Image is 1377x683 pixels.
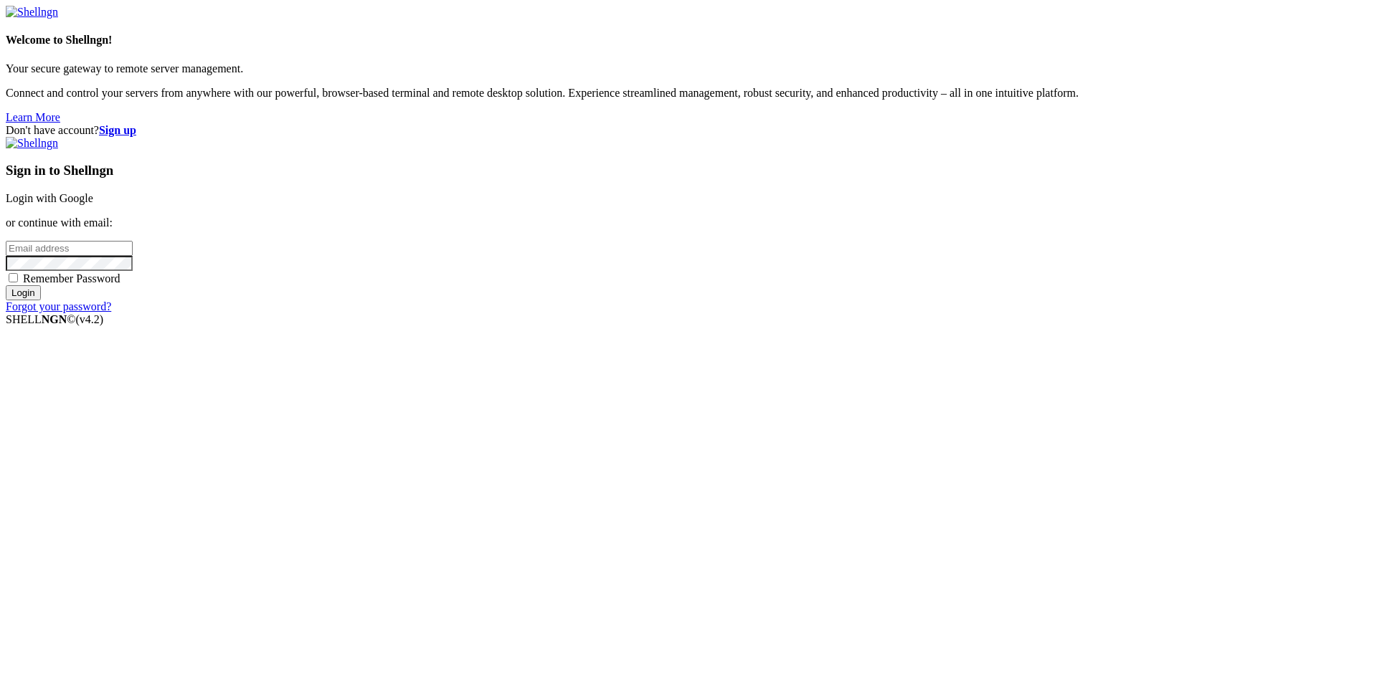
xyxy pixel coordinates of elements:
[23,272,120,285] span: Remember Password
[9,273,18,282] input: Remember Password
[6,241,133,256] input: Email address
[6,300,111,312] a: Forgot your password?
[6,313,103,325] span: SHELL ©
[6,285,41,300] input: Login
[6,192,93,204] a: Login with Google
[6,137,58,150] img: Shellngn
[99,124,136,136] a: Sign up
[6,62,1371,75] p: Your secure gateway to remote server management.
[6,111,60,123] a: Learn More
[6,163,1371,178] h3: Sign in to Shellngn
[76,313,104,325] span: 4.2.0
[6,216,1371,229] p: or continue with email:
[6,6,58,19] img: Shellngn
[6,124,1371,137] div: Don't have account?
[6,34,1371,47] h4: Welcome to Shellngn!
[6,87,1371,100] p: Connect and control your servers from anywhere with our powerful, browser-based terminal and remo...
[42,313,67,325] b: NGN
